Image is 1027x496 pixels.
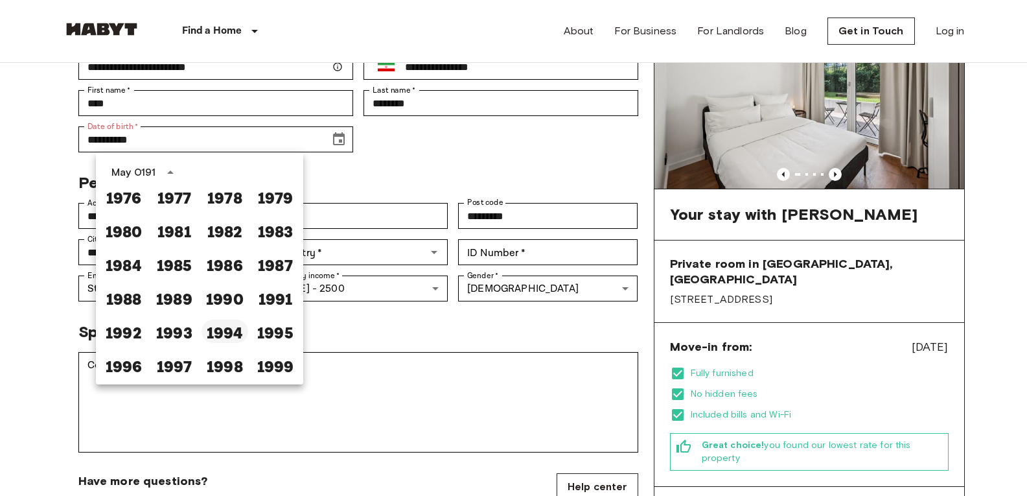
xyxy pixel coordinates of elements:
span: Your stay with [PERSON_NAME] [670,205,917,224]
button: 1984 [100,252,147,276]
span: Personal details [78,173,199,192]
button: 1992 [100,320,147,343]
button: 1996 [100,353,147,377]
button: Choose date, selected date is May 10, 191 [326,126,352,152]
div: [DEMOGRAPHIC_DATA] [458,276,638,301]
button: 1981 [151,218,198,242]
span: [STREET_ADDRESS] [670,292,949,307]
button: 1995 [252,320,299,343]
button: 1998 [202,353,248,377]
button: 1976 [100,185,147,208]
button: 1999 [252,353,299,377]
button: Open [425,243,443,261]
svg: Make sure your email is correct — we'll send your booking details there. [332,62,343,72]
button: Previous image [829,168,842,181]
span: Move-in from: [670,339,752,355]
div: Comments [78,352,638,453]
button: 1991 [252,286,299,309]
button: 1993 [151,320,198,343]
button: 1979 [252,185,299,208]
label: Date of birth [87,121,138,132]
span: Have more questions? [78,473,208,489]
img: Habyt [63,23,141,36]
button: 1986 [202,252,248,276]
label: Post code [467,197,503,208]
div: Address [78,203,448,229]
button: 1978 [202,185,248,208]
div: First name [78,90,353,116]
a: For Business [614,23,676,39]
div: Post code [458,203,638,229]
span: Fully furnished [691,367,949,380]
label: Monthly income [277,270,340,281]
button: 1980 [100,218,147,242]
button: 1990 [202,286,248,309]
label: Employment status [87,270,164,281]
span: Private room in [GEOGRAPHIC_DATA], [GEOGRAPHIC_DATA] [670,256,949,287]
a: Get in Touch [827,18,915,45]
button: 1989 [151,286,198,309]
button: year view is open, switch to calendar view [159,161,181,183]
div: Email [78,54,353,80]
div: May 0191 [111,165,156,180]
button: 1988 [100,286,147,309]
span: Included bills and Wi-Fi [691,408,949,421]
div: Student [78,276,258,301]
label: Last name [373,84,416,96]
b: Great choice! [702,440,765,451]
button: 1982 [202,218,248,242]
button: Select country [373,53,400,80]
a: Log in [936,23,965,39]
a: Blog [785,23,807,39]
span: you found our lowest rate for this property [702,439,943,465]
p: Find a Home [182,23,242,39]
button: 1987 [252,252,299,276]
button: 1994 [202,320,248,343]
label: Address [87,197,122,209]
button: 1985 [151,252,198,276]
button: 1983 [252,218,299,242]
img: Iran [378,62,395,72]
label: Gender [467,270,498,281]
div: [DATE] - 2500 [268,276,448,301]
button: 1977 [151,185,198,208]
span: [DATE] [912,338,949,355]
span: Special requests [78,322,205,342]
label: City [87,233,108,245]
button: 1997 [151,353,198,377]
a: About [564,23,594,39]
a: For Landlords [697,23,764,39]
span: No hidden fees [691,388,949,401]
button: Previous image [777,168,790,181]
label: First name [87,84,131,96]
div: City [78,239,258,265]
div: Last name [363,90,638,116]
div: ID Number [458,239,638,265]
